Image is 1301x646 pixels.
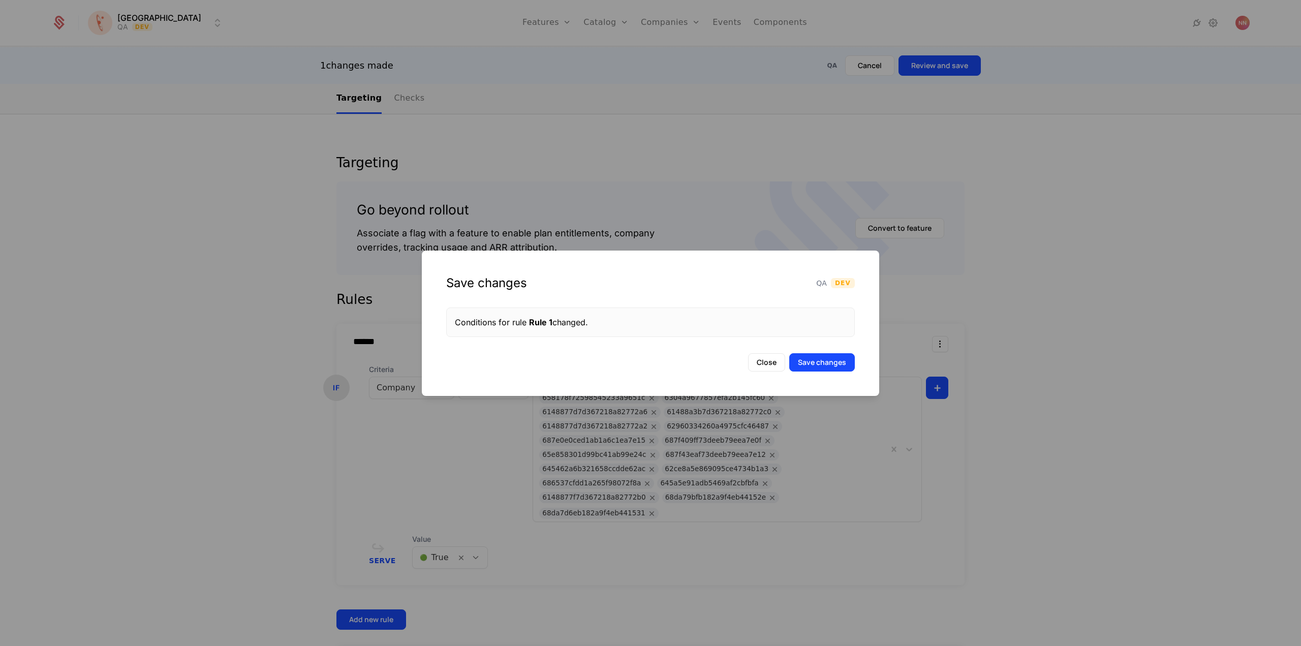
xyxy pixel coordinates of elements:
div: Save changes [446,275,527,291]
span: QA [816,278,827,288]
span: Rule 1 [529,317,552,327]
span: Dev [831,278,855,288]
button: Save changes [789,353,855,372]
button: Close [748,353,785,372]
div: Conditions for rule changed. [455,316,846,328]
